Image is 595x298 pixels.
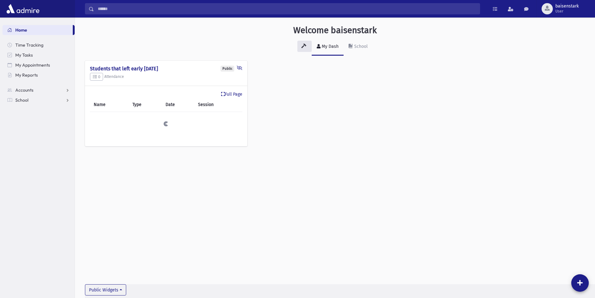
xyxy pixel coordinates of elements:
[5,3,41,15] img: AdmirePro
[90,73,242,81] h5: Attendance
[555,9,579,14] span: User
[194,98,242,112] th: Session
[90,66,242,72] h4: Students that left early [DATE]
[320,44,339,49] div: My Dash
[15,87,33,93] span: Accounts
[15,97,28,103] span: School
[15,52,33,58] span: My Tasks
[15,42,43,48] span: Time Tracking
[2,70,75,80] a: My Reports
[90,73,103,81] button: 0
[85,284,126,295] button: Public Widgets
[90,98,129,112] th: Name
[2,40,75,50] a: Time Tracking
[93,74,100,79] span: 0
[2,60,75,70] a: My Appointments
[2,85,75,95] a: Accounts
[312,38,344,56] a: My Dash
[293,25,377,36] h3: Welcome baisenstark
[221,91,242,98] a: Full Page
[129,98,162,112] th: Type
[2,95,75,105] a: School
[15,72,38,78] span: My Reports
[555,4,579,9] span: baisenstark
[2,50,75,60] a: My Tasks
[162,98,194,112] th: Date
[94,3,480,14] input: Search
[15,27,27,33] span: Home
[2,25,73,35] a: Home
[353,44,368,49] div: School
[15,62,50,68] span: My Appointments
[221,66,234,72] div: Public
[344,38,373,56] a: School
